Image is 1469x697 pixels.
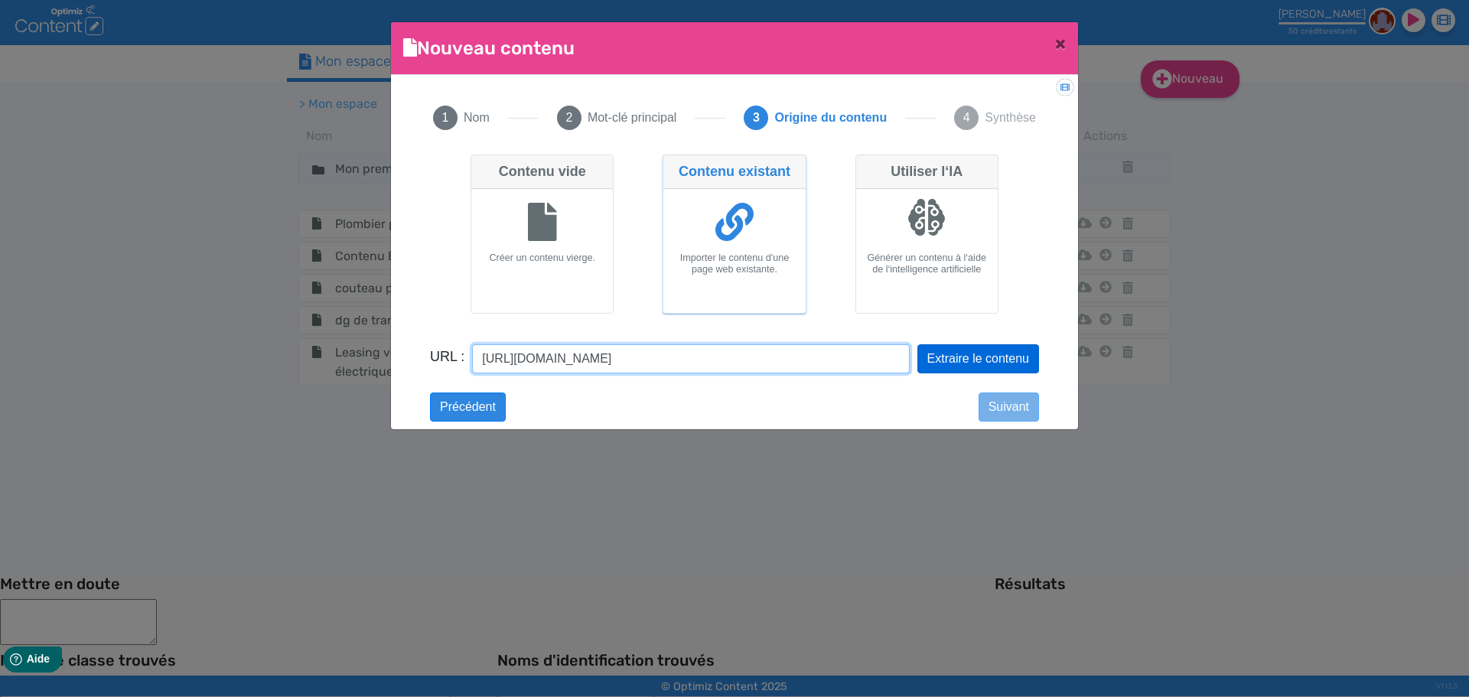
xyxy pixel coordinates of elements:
[403,34,575,62] h4: Nouveau contenu
[430,392,506,422] button: Précédent
[464,109,490,127] span: Nom
[663,155,805,189] div: Contenu existant
[856,155,998,189] div: Utiliser l‘IA
[1055,33,1066,54] span: ×
[744,106,768,130] span: 3
[979,392,1039,422] button: Suivant
[669,252,799,275] h6: Importer le contenu d'une page web existante.
[862,252,992,275] h6: Générer un contenu à l‘aide de l‘intelligence artificielle
[557,106,581,130] span: 2
[472,344,909,373] input: https://votresite.com
[725,87,905,148] button: 3Origine du contenu
[471,155,613,189] div: Contenu vide
[917,344,1039,373] button: Extraire le contenu
[415,87,508,148] button: 1Nom
[774,109,887,127] span: Origine du contenu
[1043,22,1078,65] button: Close
[588,109,676,127] span: Mot-clé principal
[430,347,464,367] label: URL :
[539,87,695,148] button: 2Mot-clé principal
[477,252,607,264] h6: Créer un contenu vierge.
[433,106,458,130] span: 1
